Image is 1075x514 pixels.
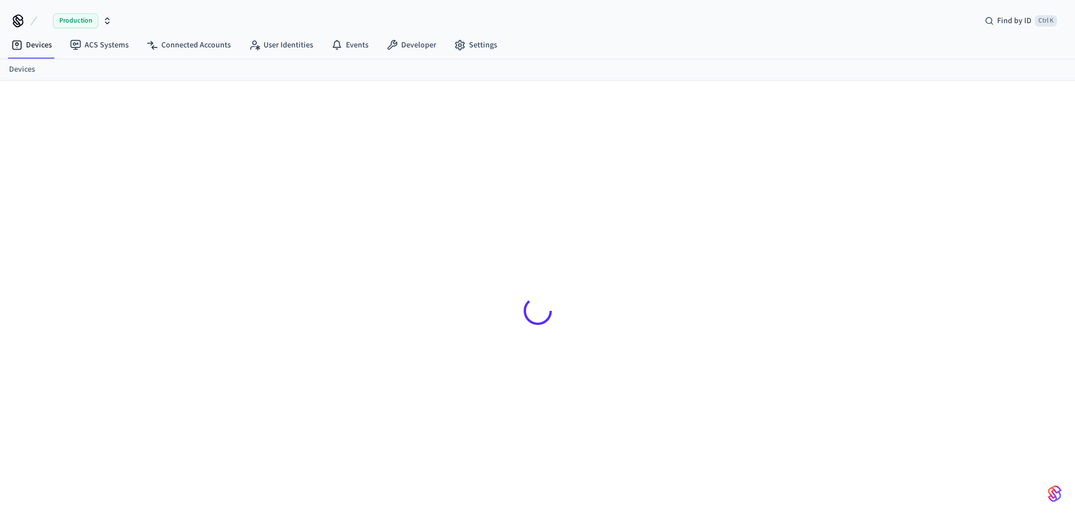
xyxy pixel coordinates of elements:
div: Find by IDCtrl K [976,11,1066,31]
a: User Identities [240,35,322,55]
a: Developer [378,35,445,55]
a: Devices [9,64,35,76]
a: Connected Accounts [138,35,240,55]
span: Production [53,14,98,28]
span: Ctrl K [1035,15,1057,27]
a: Devices [2,35,61,55]
a: ACS Systems [61,35,138,55]
a: Settings [445,35,506,55]
span: Find by ID [997,15,1032,27]
img: SeamLogoGradient.69752ec5.svg [1048,485,1061,503]
a: Events [322,35,378,55]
